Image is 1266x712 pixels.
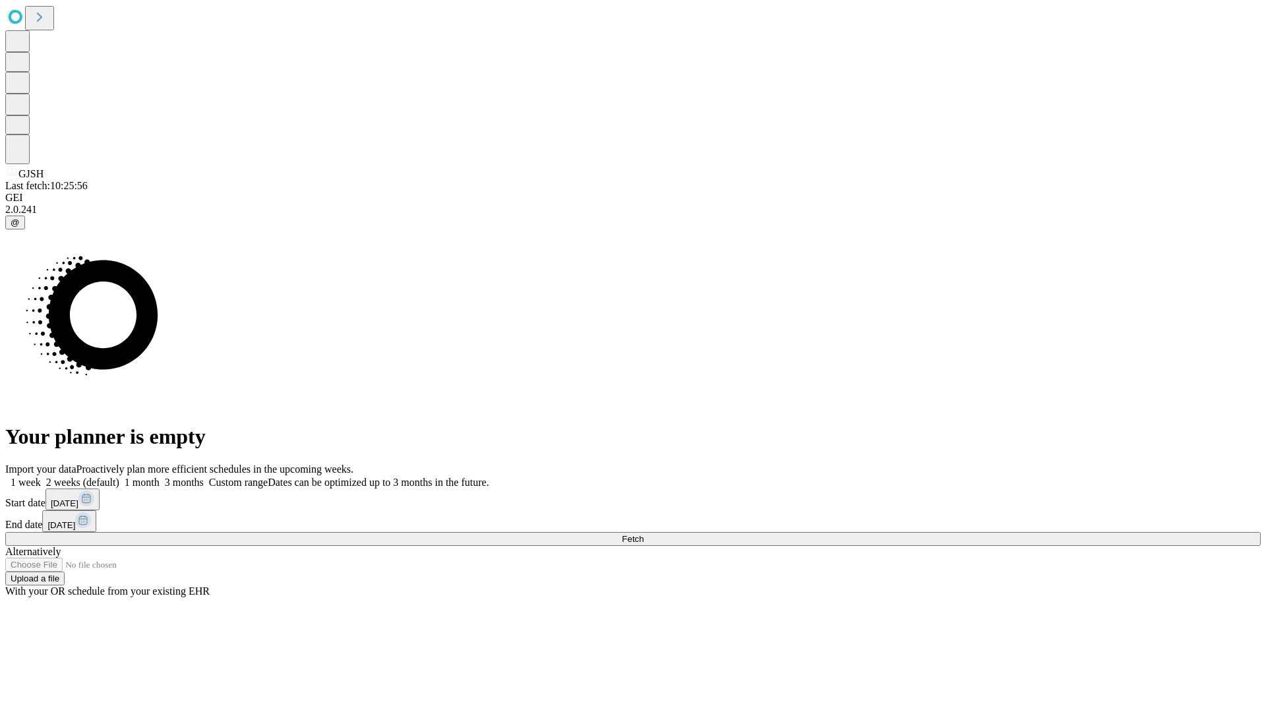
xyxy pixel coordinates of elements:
[5,532,1261,546] button: Fetch
[18,168,44,179] span: GJSH
[5,572,65,585] button: Upload a file
[5,204,1261,216] div: 2.0.241
[209,477,268,488] span: Custom range
[51,498,78,508] span: [DATE]
[42,510,96,532] button: [DATE]
[5,180,88,191] span: Last fetch: 10:25:56
[125,477,160,488] span: 1 month
[5,510,1261,532] div: End date
[268,477,489,488] span: Dates can be optimized up to 3 months in the future.
[5,216,25,229] button: @
[622,534,644,544] span: Fetch
[5,585,210,597] span: With your OR schedule from your existing EHR
[11,477,41,488] span: 1 week
[5,192,1261,204] div: GEI
[47,520,75,530] span: [DATE]
[5,425,1261,449] h1: Your planner is empty
[5,489,1261,510] div: Start date
[46,477,119,488] span: 2 weeks (default)
[165,477,204,488] span: 3 months
[5,463,76,475] span: Import your data
[5,546,61,557] span: Alternatively
[45,489,100,510] button: [DATE]
[76,463,353,475] span: Proactively plan more efficient schedules in the upcoming weeks.
[11,218,20,227] span: @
